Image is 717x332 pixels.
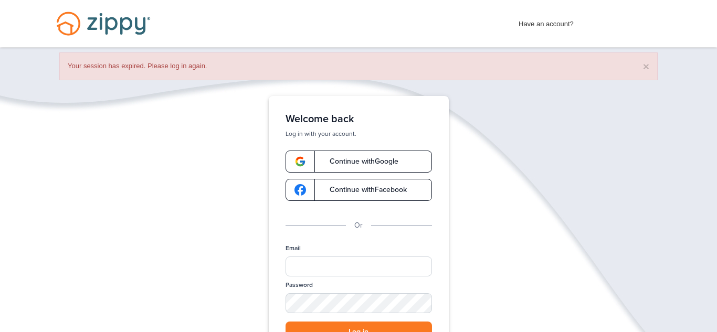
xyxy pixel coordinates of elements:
[286,130,432,138] p: Log in with your account.
[294,156,306,167] img: google-logo
[319,158,398,165] span: Continue with Google
[286,293,432,313] input: Password
[286,244,301,253] label: Email
[354,220,363,231] p: Or
[294,184,306,196] img: google-logo
[286,256,432,276] input: Email
[519,13,574,30] span: Have an account?
[319,186,407,194] span: Continue with Facebook
[59,52,658,80] div: Your session has expired. Please log in again.
[286,281,313,290] label: Password
[643,61,649,72] button: ×
[286,179,432,201] a: google-logoContinue withFacebook
[286,113,432,125] h1: Welcome back
[286,151,432,173] a: google-logoContinue withGoogle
